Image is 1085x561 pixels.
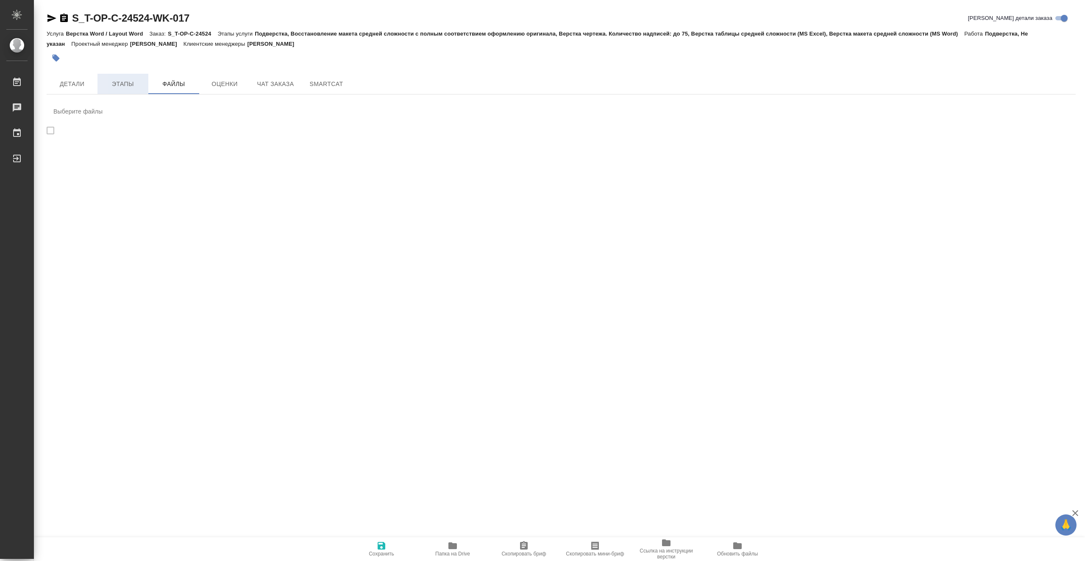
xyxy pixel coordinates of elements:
[204,79,245,89] span: Оценки
[184,41,248,47] p: Клиентские менеджеры
[71,41,130,47] p: Проектный менеджер
[255,31,964,37] p: Подверстка, Восстановление макета средней сложности с полным соответствием оформлению оригинала, ...
[47,31,66,37] p: Услуга
[72,12,189,24] a: S_T-OP-C-24524-WK-017
[247,41,300,47] p: [PERSON_NAME]
[255,79,296,89] span: Чат заказа
[217,31,255,37] p: Этапы услуги
[59,13,69,23] button: Скопировать ссылку
[964,31,985,37] p: Работа
[130,41,184,47] p: [PERSON_NAME]
[103,79,143,89] span: Этапы
[168,31,217,37] p: S_T-OP-C-24524
[47,49,65,67] button: Добавить тэг
[52,79,92,89] span: Детали
[47,101,1076,122] div: Выберите файлы
[66,31,149,37] p: Верстка Word / Layout Word
[1059,516,1073,534] span: 🙏
[150,31,168,37] p: Заказ:
[47,13,57,23] button: Скопировать ссылку для ЯМессенджера
[968,14,1052,22] span: [PERSON_NAME] детали заказа
[153,79,194,89] span: Файлы
[306,79,347,89] span: SmartCat
[1055,514,1077,536] button: 🙏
